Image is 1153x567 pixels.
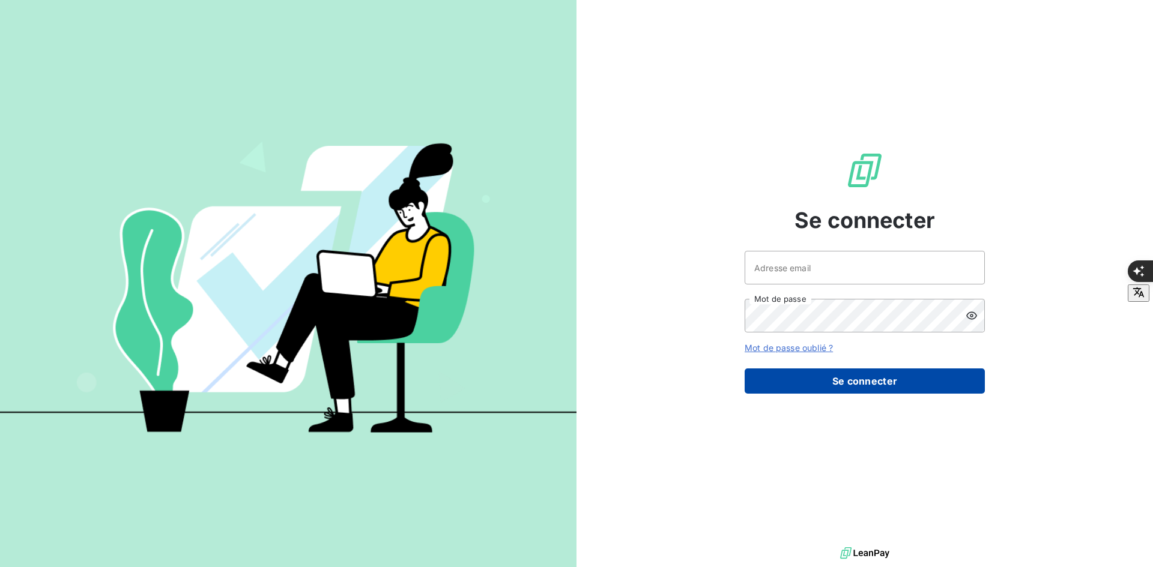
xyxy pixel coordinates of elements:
[794,204,935,236] span: Se connecter
[745,343,833,353] a: Mot de passe oublié ?
[745,368,985,394] button: Se connecter
[745,251,985,284] input: placeholder
[846,151,884,190] img: Logo LeanPay
[840,544,889,562] img: logo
